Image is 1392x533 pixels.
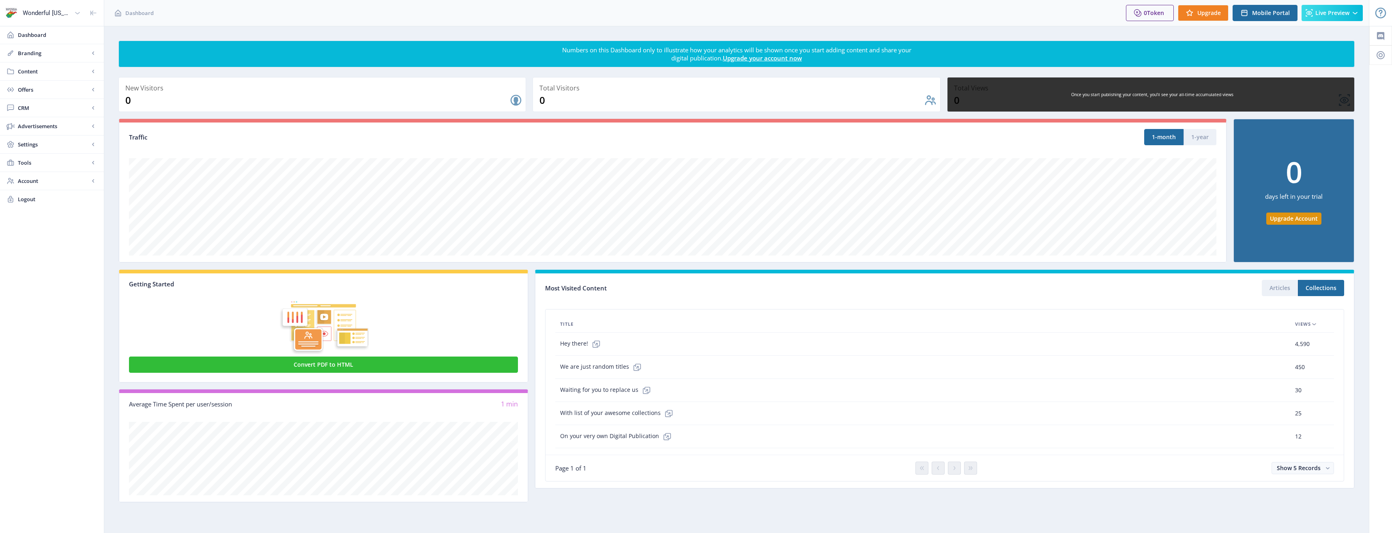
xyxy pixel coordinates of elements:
[560,359,645,375] span: We are just random titles
[1277,464,1321,472] span: Show 5 Records
[539,94,924,107] div: 0
[560,405,677,421] span: With list of your awesome collections
[1266,213,1321,225] button: Upgrade Account
[1286,157,1302,186] div: 0
[1295,408,1302,418] span: 25
[18,122,89,130] span: Advertisements
[129,357,518,373] button: Convert PDF to HTML
[1295,385,1302,395] span: 30
[1233,5,1297,21] button: Mobile Portal
[560,428,675,445] span: On your very own Digital Publication
[1295,339,1310,349] span: 4,590
[545,282,945,294] div: Most Visited Content
[1295,319,1311,329] span: Views
[1262,280,1298,296] button: Articles
[1126,5,1174,21] button: 0Token
[18,159,89,167] span: Tools
[1295,432,1302,441] span: 12
[18,104,89,112] span: CRM
[324,400,518,409] div: 1 min
[18,177,89,185] span: Account
[539,82,937,94] div: Total Visitors
[5,6,18,19] img: properties.app_icon.jpg
[125,82,522,94] div: New Visitors
[1272,462,1334,474] button: Show 5 Records
[561,46,912,62] div: Numbers on this Dashboard only to illustrate how your analytics will be shown once you start addi...
[125,9,154,17] span: Dashboard
[1252,10,1290,16] span: Mobile Portal
[18,49,89,57] span: Branding
[18,195,97,203] span: Logout
[1298,280,1344,296] button: Collections
[723,54,802,62] a: Upgrade your account now
[23,4,71,22] div: Wonderful [US_STATE]
[560,336,604,352] span: Hey there!
[18,31,97,39] span: Dashboard
[1197,10,1221,16] span: Upgrade
[18,86,89,94] span: Offers
[555,464,586,472] span: Page 1 of 1
[1265,186,1323,213] div: days left in your trial
[18,67,89,75] span: Content
[1147,9,1164,17] span: Token
[18,140,89,148] span: Settings
[560,382,655,398] span: Waiting for you to replace us
[1184,129,1216,145] button: 1-year
[1144,129,1184,145] button: 1-month
[1315,10,1349,16] span: Live Preview
[129,133,673,142] div: Traffic
[125,94,509,107] div: 0
[1178,5,1229,21] button: Upgrade
[1302,5,1363,21] button: Live Preview
[129,288,518,355] img: graphic
[129,400,324,409] div: Average Time Spent per user/session
[560,319,574,329] span: Title
[1071,92,1233,97] div: Once you start publishing your content, you’ll see your all-time accumulated views
[1295,362,1305,372] span: 450
[129,280,518,288] div: Getting Started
